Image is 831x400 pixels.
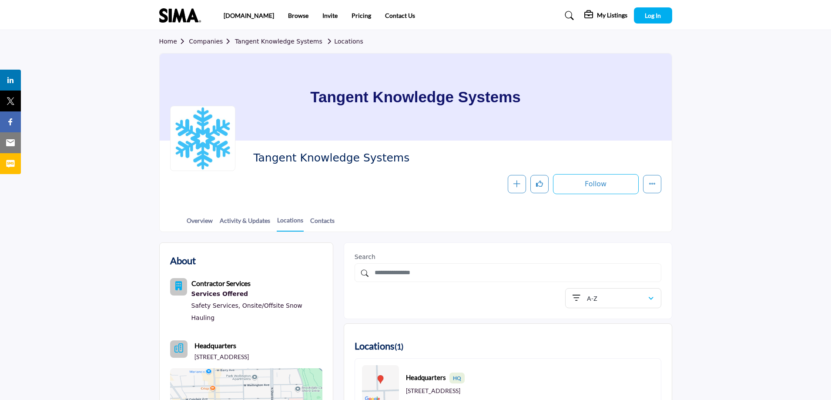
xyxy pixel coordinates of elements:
[645,12,661,19] span: Log In
[191,289,322,300] div: Services Offered refers to the specific products, assistance, or expertise a business provides to...
[310,216,335,231] a: Contacts
[584,10,627,21] div: My Listings
[406,373,465,383] b: Headquarters
[355,339,403,354] h2: Locations
[395,342,403,351] span: ( )
[643,175,661,193] button: More details
[385,12,415,19] a: Contact Us
[553,174,639,194] button: Follow
[235,38,322,45] a: Tangent Knowledge Systems
[449,373,465,383] span: HQ
[191,302,241,309] a: Safety Services,
[191,280,251,287] a: Contractor Services
[406,387,460,395] p: [STREET_ADDRESS]
[159,8,205,23] img: site Logo
[170,253,196,268] h2: About
[556,9,580,23] a: Search
[322,12,338,19] a: Invite
[189,38,235,45] a: Companies
[191,279,251,287] b: Contractor Services
[597,11,627,19] h5: My Listings
[224,12,274,19] a: [DOMAIN_NAME]
[288,12,308,19] a: Browse
[277,215,304,232] a: Locations
[253,151,449,165] span: Tangent Knowledge Systems
[355,253,661,261] h2: Search
[324,38,363,45] a: Locations
[587,294,597,303] p: A-Z
[191,302,302,321] a: Onsite/Offsite Snow Hauling
[194,353,249,361] p: [STREET_ADDRESS]
[634,7,672,24] button: Log In
[186,216,213,231] a: Overview
[352,12,371,19] a: Pricing
[170,278,187,296] button: Category Icon
[310,54,521,141] h1: Tangent Knowledge Systems
[219,216,271,231] a: Activity & Updates
[159,38,189,45] a: Home
[191,289,322,300] a: Services Offered
[194,340,236,351] b: Headquarters
[530,175,549,193] button: Like
[170,340,188,358] button: Headquarter icon
[397,342,401,351] span: 1
[565,288,661,308] button: A-Z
